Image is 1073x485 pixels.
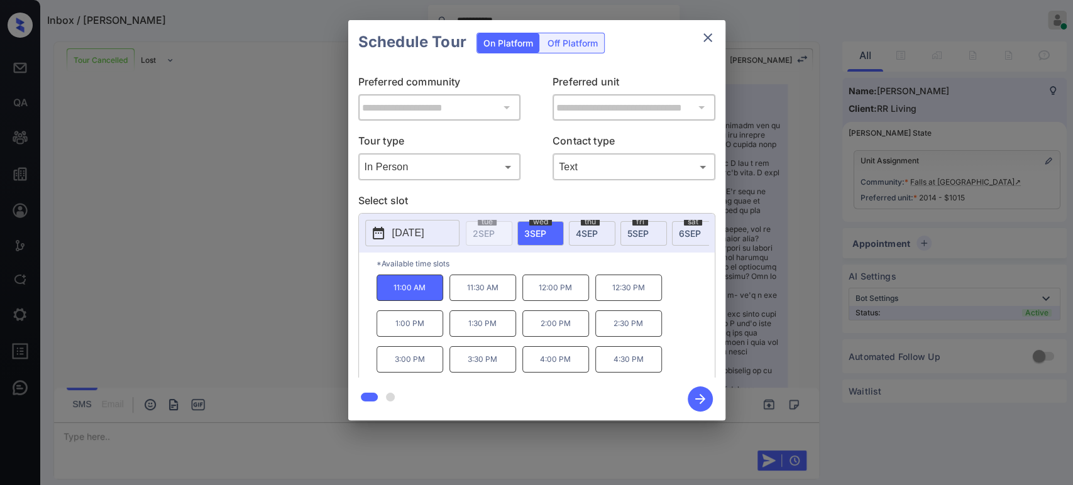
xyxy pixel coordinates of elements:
[377,346,443,373] p: 3:00 PM
[449,275,516,301] p: 11:30 AM
[522,310,589,337] p: 2:00 PM
[377,275,443,301] p: 11:00 AM
[348,20,476,64] h2: Schedule Tour
[553,74,715,94] p: Preferred unit
[358,133,521,153] p: Tour type
[392,226,424,241] p: [DATE]
[695,25,720,50] button: close
[632,218,648,226] span: fri
[358,74,521,94] p: Preferred community
[377,253,715,275] p: *Available time slots
[449,310,516,337] p: 1:30 PM
[541,33,604,53] div: Off Platform
[365,220,459,246] button: [DATE]
[595,310,662,337] p: 2:30 PM
[517,221,564,246] div: date-select
[595,346,662,373] p: 4:30 PM
[672,221,718,246] div: date-select
[576,228,598,239] span: 4 SEP
[377,310,443,337] p: 1:00 PM
[449,346,516,373] p: 3:30 PM
[522,346,589,373] p: 4:00 PM
[524,228,546,239] span: 3 SEP
[684,218,702,226] span: sat
[529,218,552,226] span: wed
[595,275,662,301] p: 12:30 PM
[556,156,712,177] div: Text
[620,221,667,246] div: date-select
[553,133,715,153] p: Contact type
[522,275,589,301] p: 12:00 PM
[358,193,715,213] p: Select slot
[581,218,600,226] span: thu
[569,221,615,246] div: date-select
[477,33,539,53] div: On Platform
[679,228,701,239] span: 6 SEP
[627,228,649,239] span: 5 SEP
[361,156,518,177] div: In Person
[680,383,720,415] button: btn-next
